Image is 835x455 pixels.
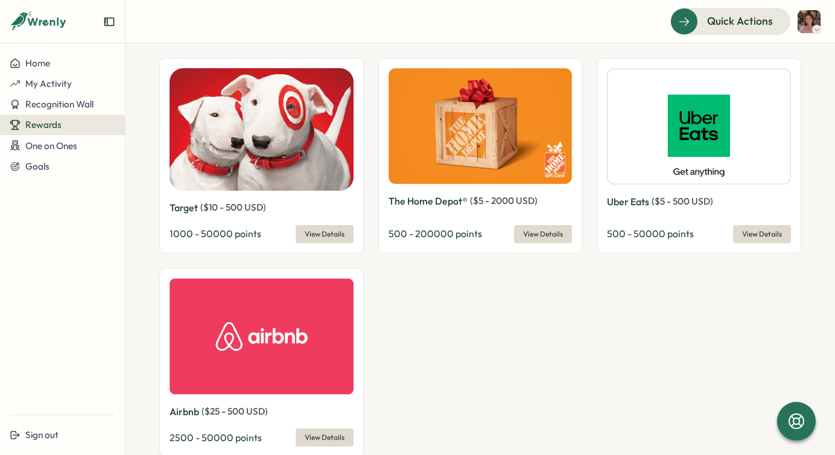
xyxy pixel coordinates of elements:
[389,194,468,209] p: The Home Depot®
[742,226,782,243] span: View Details
[25,57,50,69] span: Home
[103,16,115,28] button: Expand sidebar
[670,8,790,34] button: Quick Actions
[607,194,649,209] p: Uber Eats
[798,10,821,33] img: Shreya Chatterjee
[707,13,773,29] span: Quick Actions
[202,406,268,417] span: ( $ 25 - 500 USD )
[25,140,77,151] span: One on Ones
[652,196,713,207] span: ( $ 5 - 500 USD )
[170,227,261,240] span: 1000 - 50000 points
[170,68,354,191] img: Target
[523,226,563,243] span: View Details
[607,68,791,185] img: Uber Eats
[305,226,344,243] span: View Details
[170,278,354,395] img: Airbnb
[305,429,344,446] span: View Details
[607,227,694,240] span: 500 - 50000 points
[25,161,49,172] span: Goals
[170,431,262,444] span: 2500 - 50000 points
[470,195,538,206] span: ( $ 5 - 2000 USD )
[389,68,573,184] img: The Home Depot®
[25,119,62,130] span: Rewards
[170,200,198,215] p: Target
[733,225,791,243] button: View Details
[389,227,482,240] span: 500 - 200000 points
[25,78,72,89] span: My Activity
[200,202,266,213] span: ( $ 10 - 500 USD )
[25,98,94,110] span: Recognition Wall
[296,225,354,243] button: View Details
[25,429,59,441] span: Sign out
[170,404,199,419] p: Airbnb
[514,225,572,243] button: View Details
[296,428,354,447] button: View Details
